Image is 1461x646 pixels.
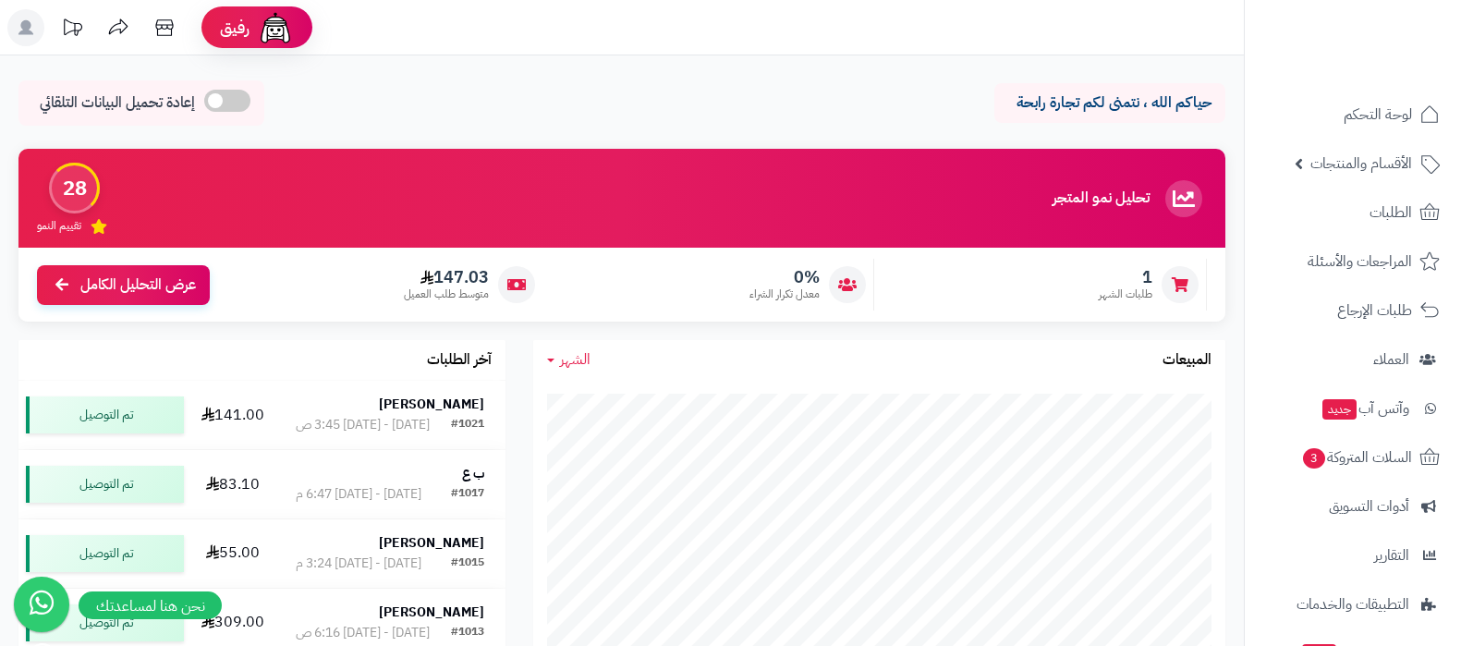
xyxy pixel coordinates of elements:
[26,535,184,572] div: تم التوصيل
[26,604,184,641] div: تم التوصيل
[1256,288,1450,333] a: طلبات الإرجاع
[1344,102,1412,128] span: لوحة التحكم
[1256,386,1450,431] a: وآتس آبجديد
[1256,435,1450,480] a: السلات المتروكة3
[1256,239,1450,284] a: المراجعات والأسئلة
[451,555,484,573] div: #1015
[1256,484,1450,529] a: أدوات التسويق
[1099,286,1152,302] span: طلبات الشهر
[191,381,274,449] td: 141.00
[296,485,421,504] div: [DATE] - [DATE] 6:47 م
[1308,249,1412,274] span: المراجعات والأسئلة
[451,624,484,642] div: #1013
[404,267,489,287] span: 147.03
[1310,151,1412,177] span: الأقسام والمنتجات
[1256,533,1450,578] a: التقارير
[37,218,81,234] span: تقييم النمو
[1297,591,1409,617] span: التطبيقات والخدمات
[749,267,820,287] span: 0%
[749,286,820,302] span: معدل تكرار الشراء
[1335,14,1443,53] img: logo-2.png
[1322,399,1357,420] span: جديد
[404,286,489,302] span: متوسط طلب العميل
[560,348,590,371] span: الشهر
[296,624,430,642] div: [DATE] - [DATE] 6:16 ص
[296,416,430,434] div: [DATE] - [DATE] 3:45 ص
[1053,190,1150,207] h3: تحليل نمو المتجر
[220,17,250,39] span: رفيق
[296,555,421,573] div: [DATE] - [DATE] 3:24 م
[1163,352,1211,369] h3: المبيعات
[1099,267,1152,287] span: 1
[1329,494,1409,519] span: أدوات التسويق
[451,416,484,434] div: #1021
[1256,92,1450,137] a: لوحة التحكم
[49,9,95,51] a: تحديثات المنصة
[37,265,210,305] a: عرض التحليل الكامل
[547,349,590,371] a: الشهر
[1373,347,1409,372] span: العملاء
[379,395,484,414] strong: [PERSON_NAME]
[1374,542,1409,568] span: التقارير
[1370,200,1412,225] span: الطلبات
[1303,448,1326,469] span: 3
[379,533,484,553] strong: [PERSON_NAME]
[427,352,492,369] h3: آخر الطلبات
[1337,298,1412,323] span: طلبات الإرجاع
[1256,582,1450,627] a: التطبيقات والخدمات
[379,603,484,622] strong: [PERSON_NAME]
[1301,445,1412,470] span: السلات المتروكة
[191,519,274,588] td: 55.00
[257,9,294,46] img: ai-face.png
[26,466,184,503] div: تم التوصيل
[26,396,184,433] div: تم التوصيل
[462,464,484,483] strong: ب ع
[1256,190,1450,235] a: الطلبات
[80,274,196,296] span: عرض التحليل الكامل
[1008,92,1211,114] p: حياكم الله ، نتمنى لكم تجارة رابحة
[1256,337,1450,382] a: العملاء
[451,485,484,504] div: #1017
[191,450,274,518] td: 83.10
[40,92,195,114] span: إعادة تحميل البيانات التلقائي
[1321,396,1409,421] span: وآتس آب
